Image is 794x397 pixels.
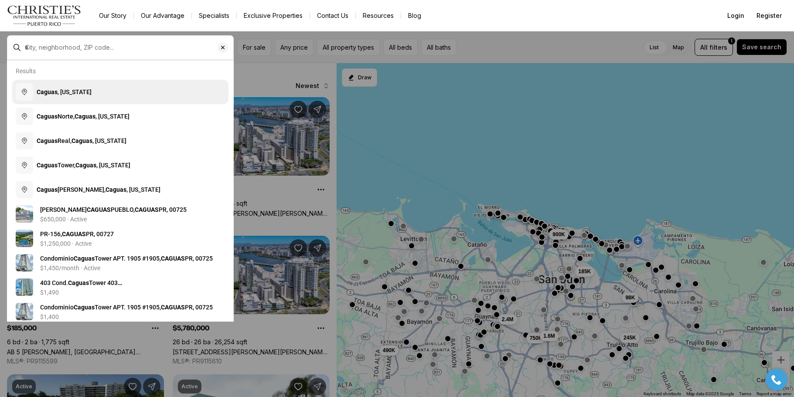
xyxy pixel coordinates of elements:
p: $1,490 [40,289,59,296]
span: [PERSON_NAME] PUEBLO, PR, 00725 [40,206,187,213]
span: Norte, , [US_STATE] [37,113,129,120]
span: Condominio Tower APT. 1905 #1905, PR, 00725 [40,255,213,262]
a: View details: PR-156 [12,226,228,251]
p: Results [16,68,36,75]
p: $1,450/month · Active [40,265,100,271]
span: Login [727,12,744,19]
button: Caguas, [US_STATE] [12,80,228,104]
b: Caguas [68,279,89,286]
b: CAGUAS [161,304,185,311]
b: Caguas [106,186,126,193]
b: CAGUAS [135,206,159,213]
a: View details: Condominio Caguas Tower APT. 1905 #1905 [12,251,228,275]
a: View details: Cristobal Colon CAGUAS PUEBLO [12,202,228,226]
b: Caguas [37,186,58,193]
b: Caguas [37,137,58,144]
b: Caguas [74,255,95,262]
a: View details: Condominio Caguas Tower APT. 1905 #1905 [12,299,228,324]
a: Exclusive Properties [237,10,310,22]
span: Condominio Tower APT. 1905 #1905, PR, 00725 [40,304,213,311]
button: Caguas[PERSON_NAME],Caguas, [US_STATE] [12,177,228,202]
b: CAGUAS [87,206,111,213]
p: $1,400 [40,313,59,320]
span: , [US_STATE] [37,88,92,95]
a: Blog [401,10,428,22]
span: Tower, , [US_STATE] [37,162,130,169]
b: Caguas [37,113,58,120]
span: 403 Cond. Tower 403 CONDOMINIO TOWER, PR, 00725 [40,279,177,295]
button: Contact Us [310,10,355,22]
a: Specialists [192,10,236,22]
a: View details: 403 Cond. Caguas Tower 403 CONDOMINIO CAGUAS TOWER [12,275,228,299]
span: PR-156, PR, 00727 [40,231,114,238]
button: Login [722,7,750,24]
p: $1,250,000 · Active [40,240,92,247]
button: Clear search input [218,36,233,59]
button: CaguasTower,Caguas, [US_STATE] [12,153,228,177]
span: Real, , [US_STATE] [37,137,126,144]
b: CAGUAS [62,231,86,238]
b: Caguas [75,113,95,120]
p: $650,000 · Active [40,216,87,223]
b: Caguas [37,162,58,169]
span: Register [757,12,782,19]
b: Caguas [74,304,95,311]
b: Caguas [75,162,96,169]
b: Caguas [37,88,58,95]
span: [PERSON_NAME], , [US_STATE] [37,186,160,193]
a: Our Story [92,10,133,22]
a: Resources [356,10,401,22]
b: Caguas [72,137,92,144]
button: CaguasReal,Caguas, [US_STATE] [12,129,228,153]
button: Register [751,7,787,24]
b: CAGUAS [161,255,185,262]
img: logo [7,5,82,26]
a: Our Advantage [134,10,191,22]
button: CaguasNorte,Caguas, [US_STATE] [12,104,228,129]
